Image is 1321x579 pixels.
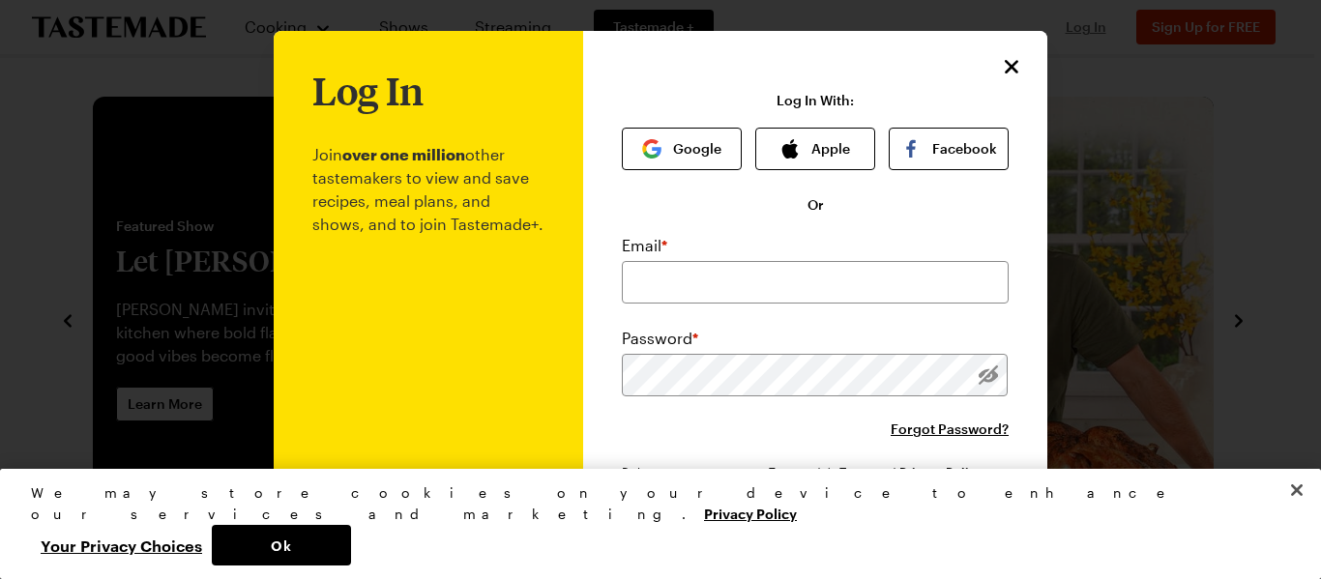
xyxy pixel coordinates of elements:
[312,70,424,112] h1: Log In
[777,93,854,108] p: Log In With:
[342,145,465,163] b: over one million
[704,504,797,522] a: More information about your privacy, opens in a new tab
[891,420,1009,439] button: Forgot Password?
[839,463,873,479] a: Tastemade Terms of Service
[807,195,824,215] span: Or
[622,462,993,481] div: By logging in, you agree to Tastemade's and
[31,482,1274,525] div: We may store cookies on your device to enhance our services and marketing.
[212,525,351,565] button: Ok
[622,327,698,350] label: Password
[755,128,875,170] button: Apple
[622,128,742,170] button: Google
[622,234,667,257] label: Email
[31,482,1274,565] div: Privacy
[899,463,985,479] a: Tastemade Privacy Policy
[999,54,1024,79] button: Close
[1276,469,1318,511] button: Close
[889,128,1009,170] button: Facebook
[31,525,212,565] button: Your Privacy Choices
